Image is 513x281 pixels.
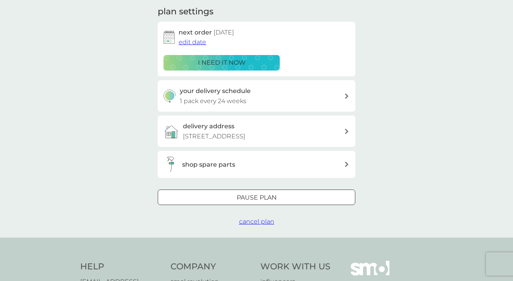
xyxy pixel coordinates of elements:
[239,218,274,225] span: cancel plan
[180,96,246,106] p: 1 pack every 24 weeks
[180,86,251,96] h3: your delivery schedule
[179,37,206,47] button: edit date
[237,193,277,203] p: Pause plan
[80,261,163,273] h4: Help
[179,28,234,38] h2: next order
[239,217,274,227] button: cancel plan
[183,131,245,141] p: [STREET_ADDRESS]
[158,151,355,178] button: shop spare parts
[158,116,355,147] a: delivery address[STREET_ADDRESS]
[170,261,253,273] h4: Company
[183,121,234,131] h3: delivery address
[164,55,280,71] button: i need it now
[213,29,234,36] span: [DATE]
[179,38,206,46] span: edit date
[182,160,235,170] h3: shop spare parts
[158,80,355,112] button: your delivery schedule1 pack every 24 weeks
[158,190,355,205] button: Pause plan
[260,261,331,273] h4: Work With Us
[158,6,213,18] h2: plan settings
[198,58,246,68] p: i need it now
